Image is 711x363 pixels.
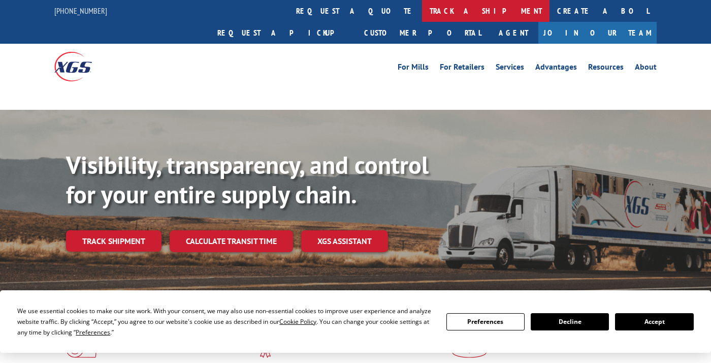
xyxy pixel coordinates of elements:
[66,230,161,252] a: Track shipment
[446,313,525,330] button: Preferences
[279,317,316,326] span: Cookie Policy
[615,313,693,330] button: Accept
[17,306,434,338] div: We use essential cookies to make our site work. With your consent, we may also use non-essential ...
[398,63,429,74] a: For Mills
[535,63,577,74] a: Advantages
[588,63,624,74] a: Resources
[357,22,489,44] a: Customer Portal
[496,63,524,74] a: Services
[170,230,293,252] a: Calculate transit time
[531,313,609,330] button: Decline
[440,63,484,74] a: For Retailers
[489,22,538,44] a: Agent
[66,149,429,210] b: Visibility, transparency, and control for your entire supply chain.
[54,6,107,16] a: [PHONE_NUMBER]
[76,328,110,337] span: Preferences
[538,22,657,44] a: Join Our Team
[210,22,357,44] a: Request a pickup
[301,230,388,252] a: XGS ASSISTANT
[635,63,657,74] a: About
